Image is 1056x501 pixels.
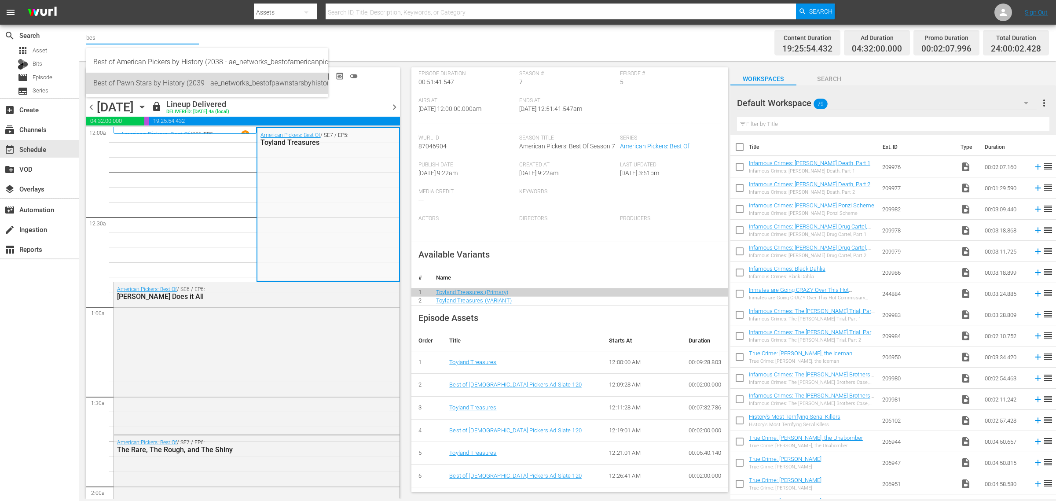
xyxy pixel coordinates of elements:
[981,262,1030,283] td: 00:03:18.899
[749,392,874,405] a: Infamous Crimes: The [PERSON_NAME] Brothers Case, Part 2
[991,32,1041,44] div: Total Duration
[1033,437,1043,446] svg: Add to Schedule
[981,156,1030,177] td: 00:02:07.160
[961,394,971,405] span: Video
[749,181,870,188] a: Infamous Crimes: [PERSON_NAME] Death, Part 2
[981,177,1030,199] td: 00:01:29.590
[418,249,490,260] span: Available Variants
[877,135,955,159] th: Ext. ID
[814,95,828,113] span: 79
[921,44,972,54] span: 00:02:07.996
[809,4,832,19] span: Search
[519,223,524,230] span: ---
[879,156,957,177] td: 209976
[749,358,852,364] div: True Crime: [PERSON_NAME], the Iceman
[961,246,971,257] span: Video
[879,304,957,325] td: 209983
[519,169,558,177] span: [DATE] 9:22am
[749,371,874,384] a: Infamous Crimes: The [PERSON_NAME] Brothers Case, Part 1
[602,464,682,487] td: 12:26:41 AM
[1043,288,1053,298] span: reorder
[981,346,1030,368] td: 00:03:34.420
[33,46,47,55] span: Asset
[121,131,190,138] a: American Pickers: Best Of
[33,59,42,68] span: Bits
[961,162,971,172] span: Video
[961,415,971,426] span: Video
[4,244,15,255] span: Reports
[86,117,144,125] span: 04:32:00.000
[18,59,28,70] div: Bits
[749,210,874,216] div: Infamous Crimes: [PERSON_NAME] Ponzi Scheme
[620,162,716,169] span: Last Updated
[449,472,582,479] a: Best of [DEMOGRAPHIC_DATA] Pickers Ad Slate 120
[33,86,48,95] span: Series
[411,267,429,288] th: #
[418,169,458,177] span: [DATE] 9:22am
[449,381,582,388] a: Best of [DEMOGRAPHIC_DATA] Pickers Ad Slate 120
[411,442,442,465] td: 5
[737,91,1037,115] div: Default Workspace
[4,164,15,175] span: create_new_folder
[1033,394,1043,404] svg: Add to Schedule
[749,202,874,209] a: Infamous Crimes: [PERSON_NAME] Ponzi Scheme
[1043,267,1053,277] span: reorder
[260,132,356,147] div: / SE7 / EP5:
[749,443,863,449] div: True Crime: [PERSON_NAME], the Unabomber
[93,73,321,94] div: Best of Pawn Stars by History (2039 - ae_networks_bestofpawnstarsbyhistory_1)
[519,215,616,222] span: Directors
[418,135,515,142] span: Wurl Id
[5,7,16,18] span: menu
[418,78,454,85] span: 00:51:41.547
[682,419,728,442] td: 00:02:00.000
[961,436,971,447] span: Video
[418,223,424,230] span: ---
[749,232,875,237] div: Infamous Crimes: [PERSON_NAME] Drug Cartel, Part 1
[1033,331,1043,341] svg: Add to Schedule
[204,131,213,137] p: EP5
[117,446,351,454] div: The Rare, The Rough, and The Shiny
[961,373,971,383] span: Video
[981,304,1030,325] td: 00:03:28.809
[749,295,875,301] div: Inmates are Going CRAZY Over This Hot Commissary Commodity
[961,288,971,299] span: Video
[620,70,716,77] span: Episode #
[749,337,875,343] div: Infamous Crimes: The [PERSON_NAME] Trial, Part 2
[21,2,63,23] img: ans4CAIJ8jUAAAAAAAAAAAAAAAAAAAAAAAAgQb4GAAAAAAAAAAAAAAAAAAAAAAAAJMjXAAAAAAAAAAAAAAAAAAAAAAAAgAT5G...
[93,52,321,73] div: Best of American Pickers by History (2038 - ae_networks_bestofamericanpickersbyhistory_1)
[117,439,177,446] a: American Pickers: Best Of
[620,169,659,177] span: [DATE] 3:51pm
[519,78,523,85] span: 7
[796,74,862,85] span: Search
[981,452,1030,473] td: 00:04:50.815
[1033,352,1043,362] svg: Add to Schedule
[117,286,351,301] div: / SE6 / EP6:
[749,223,871,236] a: Infamous Crimes: [PERSON_NAME] Drug Cartel, Part 1
[602,396,682,419] td: 12:11:28 AM
[749,135,878,159] th: Title
[879,452,957,473] td: 206947
[190,131,192,137] p: /
[449,359,496,365] a: Toyland Treasures
[749,329,875,342] a: Infamous Crimes: The [PERSON_NAME] Trial, Part 2
[86,102,97,113] span: chevron_left
[879,410,957,431] td: 206102
[18,45,28,56] span: apps
[981,368,1030,389] td: 00:02:54.463
[117,292,351,301] div: [PERSON_NAME] Does it All
[335,72,344,81] span: preview_outlined
[749,244,871,258] a: Infamous Crimes: [PERSON_NAME] Drug Cartel, Part 2
[1033,458,1043,468] svg: Add to Schedule
[1039,92,1049,114] button: more_vert
[18,86,28,96] span: Series
[1033,183,1043,193] svg: Add to Schedule
[682,464,728,487] td: 00:02:00.000
[961,352,971,362] span: Video
[117,439,351,454] div: / SE7 / EP6:
[4,105,15,115] span: add_box
[682,351,728,374] td: 00:09:28.803
[620,135,716,142] span: Series
[1039,98,1049,108] span: more_vert
[519,70,616,77] span: Season #
[411,464,442,487] td: 6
